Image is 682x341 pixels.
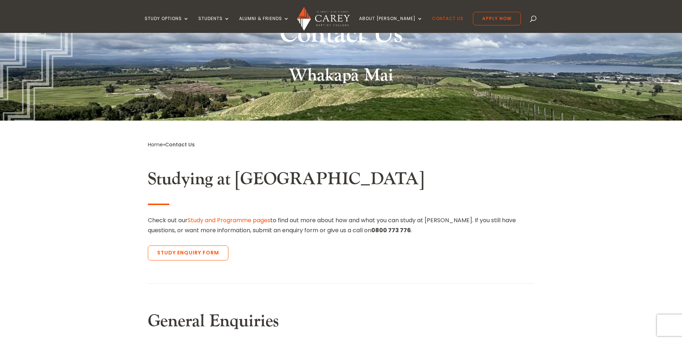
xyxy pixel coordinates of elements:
[165,141,195,148] span: Contact Us
[188,216,270,224] a: Study and Programme pages
[239,16,289,33] a: Alumni & Friends
[297,7,350,31] img: Carey Baptist College
[145,16,189,33] a: Study Options
[359,16,423,33] a: About [PERSON_NAME]
[148,169,535,193] h2: Studying at [GEOGRAPHIC_DATA]
[371,226,411,234] strong: 0800 773 776
[148,141,195,148] span: »
[148,65,535,89] h2: Whakapā Mai
[148,141,163,148] a: Home
[432,16,464,33] a: Contact Us
[198,16,230,33] a: Students
[207,18,475,55] h1: Contact Us
[148,311,535,335] h2: General Enquiries
[148,245,228,260] a: Study Enquiry Form
[473,12,521,25] a: Apply Now
[148,215,535,235] p: Check out our to find out more about how and what you can study at [PERSON_NAME]. If you still ha...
